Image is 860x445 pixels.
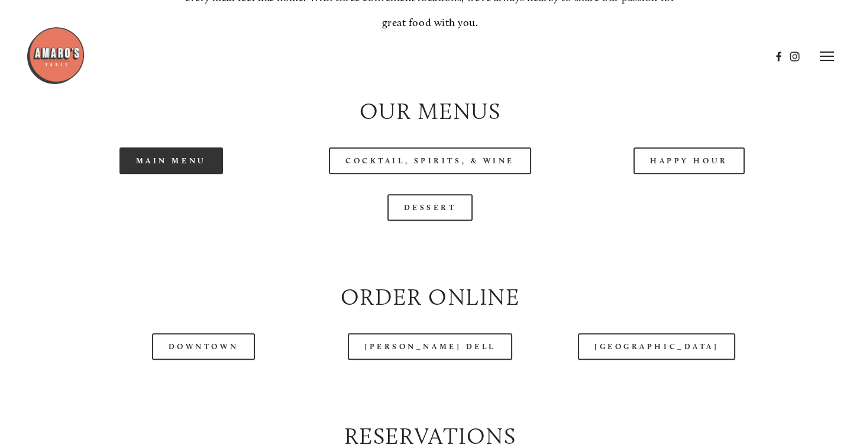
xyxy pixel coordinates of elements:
a: Cocktail, Spirits, & Wine [329,147,531,174]
a: [GEOGRAPHIC_DATA] [578,333,735,360]
a: Downtown [152,333,255,360]
a: Happy Hour [633,147,745,174]
h2: Order Online [51,281,809,313]
a: Dessert [387,194,473,221]
a: [PERSON_NAME] Dell [348,333,512,360]
a: Main Menu [119,147,223,174]
img: Amaro's Table [26,26,85,85]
